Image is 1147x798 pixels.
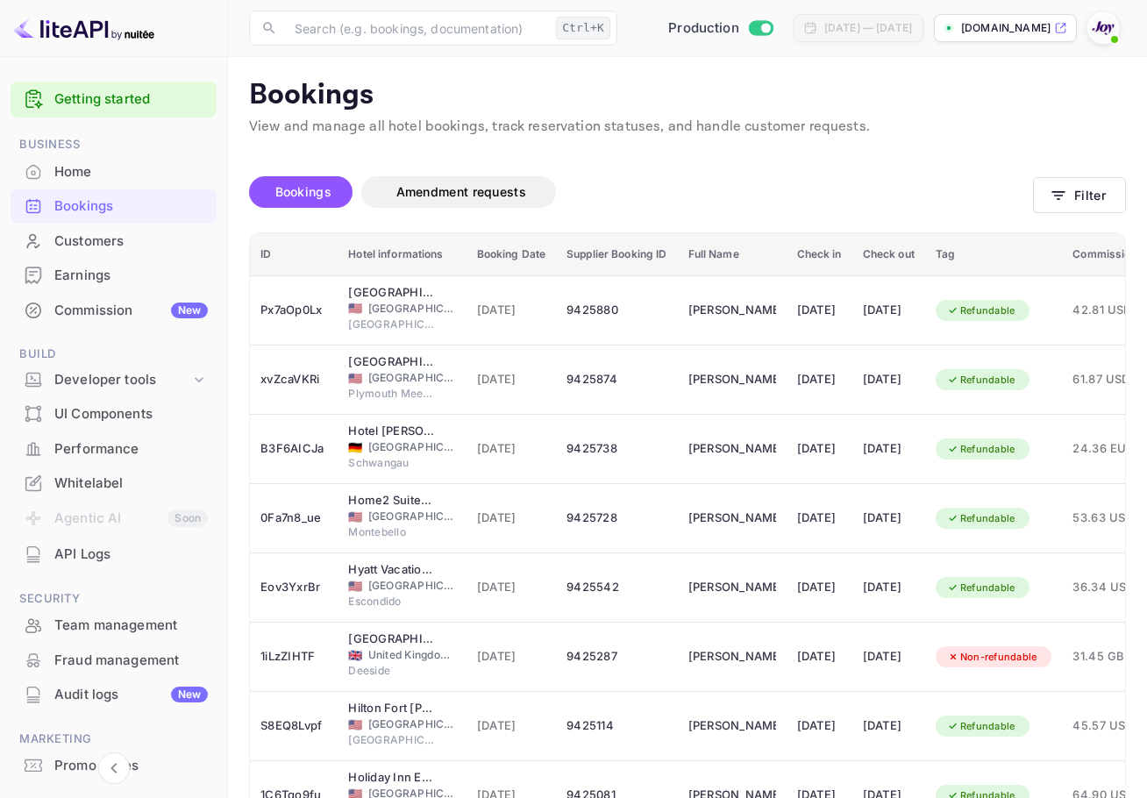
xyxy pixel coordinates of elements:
span: Schwangau [348,455,436,471]
span: [GEOGRAPHIC_DATA] [368,370,456,386]
th: Check out [852,233,925,276]
span: United States of America [348,373,362,384]
img: With Joy [1089,14,1117,42]
span: Amendment requests [396,184,526,199]
img: LiteAPI logo [14,14,154,42]
div: [DATE] [863,435,915,463]
span: 24.36 EUR [1072,439,1136,459]
div: Hilton Pasadena [348,284,436,302]
div: Fraud management [54,651,208,671]
p: View and manage all hotel bookings, track reservation statuses, and handle customer requests. [249,117,1126,138]
th: Check in [787,233,852,276]
div: API Logs [11,538,217,572]
span: United States of America [348,719,362,730]
div: xvZcaVKRi [260,366,327,394]
div: 9425542 [566,574,666,602]
div: Bookings [54,196,208,217]
div: Whitelabel [54,474,208,494]
span: United States of America [348,511,362,523]
div: Getting started [11,82,217,118]
div: Marsha Simmonds [688,366,776,394]
span: United Kingdom of Great Britain and Northern Ireland [348,650,362,661]
button: Collapse navigation [98,752,130,784]
div: 9425880 [566,296,666,324]
div: [DATE] [863,504,915,532]
div: UI Components [11,397,217,431]
span: Business [11,135,217,154]
span: [GEOGRAPHIC_DATA] [368,578,456,594]
div: Hilton Fort Wayne at the Grand Wayne Convention Center [348,700,436,717]
span: [DATE] [477,716,546,736]
a: Promo codes [11,749,217,781]
div: S8EQ8Lvpf [260,712,327,740]
div: [DATE] [863,643,915,671]
div: Home [11,155,217,189]
div: Customers [11,224,217,259]
a: Performance [11,432,217,465]
span: Bookings [275,184,331,199]
div: Performance [54,439,208,460]
div: Refundable [936,369,1027,391]
a: CommissionNew [11,294,217,326]
a: Home [11,155,217,188]
div: Michael Schümann [688,435,776,463]
div: Audit logs [54,685,208,705]
div: Breeann Arkelian [688,504,776,532]
span: 36.34 USD [1072,578,1136,597]
span: United States of America [348,581,362,592]
div: Refundable [936,716,1027,737]
span: [DATE] [477,301,546,320]
div: 9425874 [566,366,666,394]
div: LUKE COOMBER [688,643,776,671]
span: United States of America [348,303,362,314]
span: [DATE] [477,509,546,528]
span: [GEOGRAPHIC_DATA] [368,439,456,455]
a: Team management [11,609,217,641]
div: account-settings tabs [249,176,1033,208]
div: API Logs [54,545,208,565]
div: Home [54,162,208,182]
div: [DATE] [863,366,915,394]
div: Customers [54,232,208,252]
div: Refundable [936,508,1027,530]
div: [DATE] [797,712,842,740]
a: Customers [11,224,217,257]
div: Px7aOp0Lx [260,296,327,324]
div: [DATE] [797,435,842,463]
th: Supplier Booking ID [556,233,677,276]
div: Promo codes [54,756,208,776]
span: Build [11,345,217,364]
div: CommissionNew [11,294,217,328]
span: 31.45 GBP [1072,647,1136,666]
div: Hyatt Vacation Club at The Welk, San Diego Area [348,561,436,579]
th: Full Name [678,233,787,276]
span: Plymouth Meeting [348,386,436,402]
div: [DATE] — [DATE] [824,20,912,36]
span: [GEOGRAPHIC_DATA] [368,301,456,317]
a: Fraud management [11,644,217,676]
div: Stephanie Hunsucker [688,712,776,740]
span: [GEOGRAPHIC_DATA][PERSON_NAME] [348,732,436,748]
div: [DATE] [863,712,915,740]
div: 9425287 [566,643,666,671]
div: Ctrl+K [556,17,610,39]
div: 0Fa7n8_ue [260,504,327,532]
div: Home2 Suites by Hilton Los Angeles Montebello [348,492,436,509]
div: Commission [54,301,208,321]
span: 42.81 USD [1072,301,1136,320]
a: Earnings [11,259,217,291]
span: [GEOGRAPHIC_DATA] [368,509,456,524]
span: Montebello [348,524,436,540]
div: Non-refundable [936,646,1049,668]
div: Team management [11,609,217,643]
div: UI Components [54,404,208,424]
div: Audit logsNew [11,678,217,712]
p: [DOMAIN_NAME] [961,20,1051,36]
div: Performance [11,432,217,467]
div: Developer tools [54,370,190,390]
div: [DATE] [863,574,915,602]
span: [DATE] [477,370,546,389]
div: Holiday Inn Express Chelmsford, an IHG Hotel [348,769,436,787]
div: Hotel Müller Hohenschwangau [348,423,436,440]
span: Production [668,18,739,39]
